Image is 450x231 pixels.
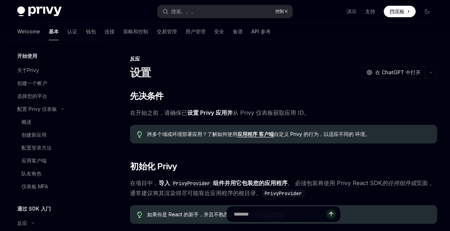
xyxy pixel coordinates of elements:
[389,8,405,15] span: 挡泥板
[384,6,416,17] a: 挡泥板
[362,66,425,79] button: 在 ChatGPT 中打开
[275,9,288,14] span: 控制 K
[237,131,274,137] a: 应用程序 客户端
[11,64,103,77] a: 关于Privy
[187,109,233,117] a: 设置 Privy 应用并
[17,66,39,75] div: 关于Privy
[157,23,177,40] a: 交易管理
[123,23,148,40] a: 策略和控制
[11,115,103,128] a: 概述
[21,182,48,191] div: 仪表板 MFA
[11,77,103,90] a: 创建一个帐户
[17,105,57,113] div: 配置 Privy 仪表板
[170,179,213,187] code: PrivyProvider
[11,90,103,103] a: 选择您的平台
[171,7,196,16] div: 搜索。。。
[214,28,224,35] font: 安全
[105,23,115,40] a: 连接
[262,189,305,197] code: PrivyProvider
[17,79,47,88] div: 创建一个帐户
[17,6,62,16] img: 深色标志
[130,55,437,62] div: 反应
[347,8,357,15] a: 演示
[21,143,52,152] div: 配置登录方法
[17,52,37,60] h5: 开始使用
[17,23,40,40] a: Welcome
[326,209,336,219] button: 发送消息
[130,108,437,118] span: 在开始之前，请确保已 从 Privy 仪表板获取应用 ID。
[17,219,27,227] div: 反应
[421,6,433,17] button: 切换深色模式
[17,204,51,213] h5: 通过 SDK 入门
[185,23,205,40] a: 用户管理
[17,28,40,35] font: Welcome
[157,28,177,35] font: 交易管理
[147,131,430,138] span: 跨多个域或环境部署应用？了解如何使用 自定义 Privy 的行为，以适应不同的 环境。
[49,23,59,40] a: 基本
[11,154,103,167] a: 应用客户端
[130,90,164,102] span: 先决条件
[11,141,103,154] a: 配置登录方法
[67,28,77,35] font: 认证
[137,131,142,138] svg: 提示
[86,28,96,35] font: 钱包
[185,28,205,35] font: 用户管理
[375,69,421,76] span: 在 ChatGPT 中打开
[251,28,271,35] font: API 参考
[251,23,271,40] a: API 参考
[105,28,115,35] font: 连接
[382,179,416,187] em: 的任何组件或
[11,128,103,141] a: 创建新应用
[130,179,434,197] font: 在项目中， 。 必须包装将使用 Privy React SDK 页面，通常建议将其渲染得尽可能靠近应用程序的根目录。
[21,169,42,178] div: 队友角色
[86,23,96,40] a: 钱包
[130,66,151,79] h1: 设置
[67,23,77,40] a: 认证
[21,156,47,165] div: 应用客户端
[159,179,287,187] strong: 导入 组件并用它包装您的应用程序
[214,23,224,40] a: 安全
[233,23,243,40] a: 食谱
[21,118,32,126] div: 概述
[123,28,148,35] font: 策略和控制
[130,161,177,172] span: 初始化 Privy
[17,92,47,100] div: 选择您的平台
[233,28,243,35] font: 食谱
[21,131,47,139] div: 创建新应用
[49,28,59,35] font: 基本
[365,8,375,15] a: 支持
[11,180,103,193] a: 仪表板 MFA
[158,5,292,18] button: 搜索。。。控制 K
[11,167,103,180] a: 队友角色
